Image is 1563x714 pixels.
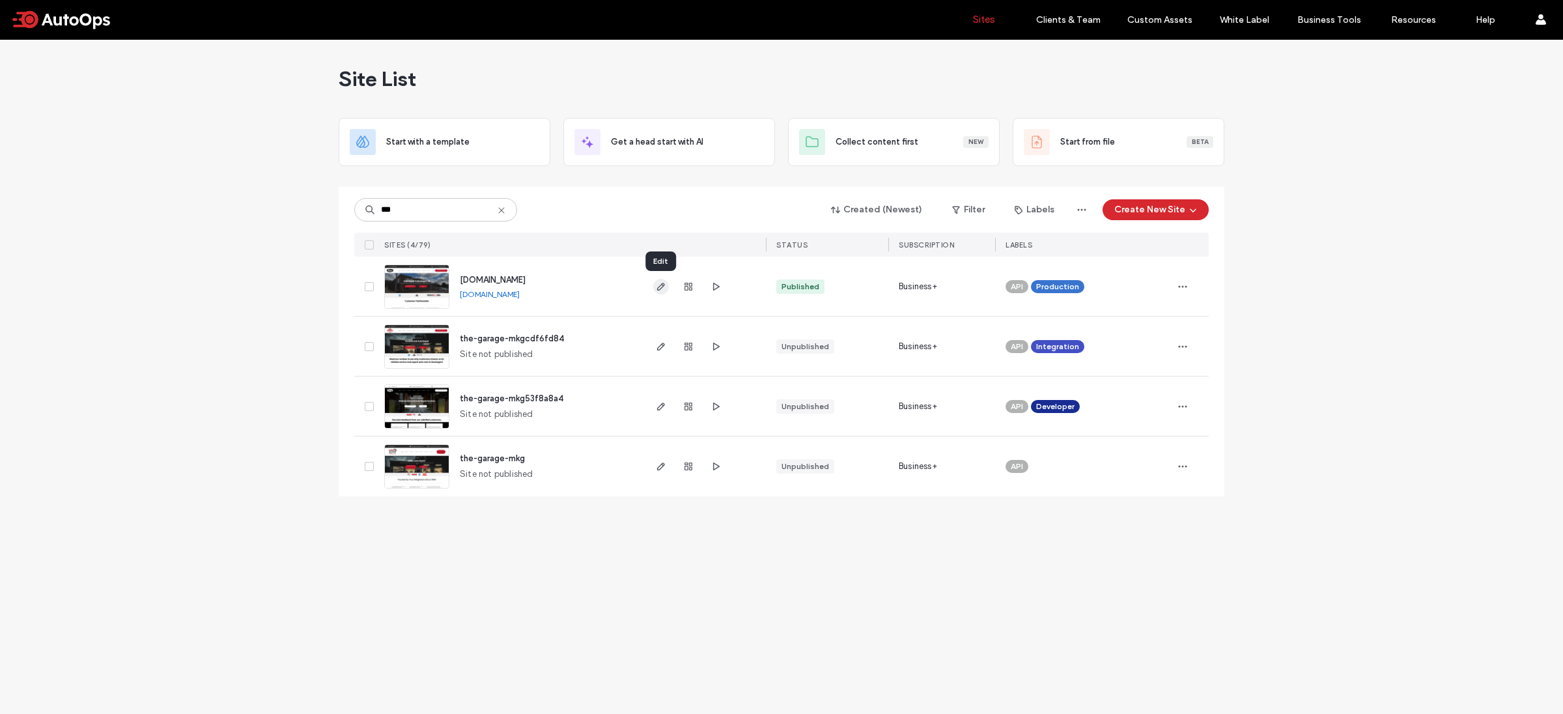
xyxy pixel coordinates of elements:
span: Production [1036,281,1079,293]
span: Site not published [460,468,533,481]
button: Filter [939,199,998,220]
span: API [1011,461,1023,472]
div: Get a head start with AI [563,118,775,166]
label: Clients & Team [1036,14,1101,25]
span: Start from file [1060,136,1115,149]
span: Integration [1036,341,1079,352]
label: Help [1476,14,1495,25]
span: SITES (4/79) [384,240,430,250]
span: Developer [1036,401,1075,412]
button: Labels [1003,199,1066,220]
div: Unpublished [781,341,829,352]
label: Custom Assets [1127,14,1192,25]
a: the-garage-mkgcdf6fd84 [460,334,564,343]
label: Sites [973,14,995,25]
div: New [963,136,989,148]
span: API [1011,281,1023,293]
span: LABELS [1006,240,1032,250]
button: Create New Site [1103,199,1209,220]
span: Collect content first [836,136,918,149]
span: Business+ [899,340,937,353]
span: Site not published [460,408,533,421]
span: Help [30,9,57,21]
span: Get a head start with AI [611,136,703,149]
span: API [1011,401,1023,412]
label: White Label [1220,14,1269,25]
div: Unpublished [781,401,829,412]
div: Published [781,281,819,293]
a: [DOMAIN_NAME] [460,289,520,299]
span: Start with a template [386,136,470,149]
span: API [1011,341,1023,352]
span: Business+ [899,460,937,473]
div: Start from fileBeta [1013,118,1224,166]
label: Business Tools [1297,14,1361,25]
span: Business+ [899,400,937,413]
div: Beta [1187,136,1213,148]
a: the-garage-mkg53f8a8a4 [460,393,563,403]
span: Site List [339,66,416,92]
button: Created (Newest) [820,199,934,220]
span: Business+ [899,280,937,293]
div: Start with a template [339,118,550,166]
div: Unpublished [781,461,829,472]
div: Collect content firstNew [788,118,1000,166]
label: Resources [1391,14,1436,25]
div: Edit [645,251,676,271]
span: SUBSCRIPTION [899,240,954,250]
a: the-garage-mkg [460,453,525,463]
span: Site not published [460,348,533,361]
span: STATUS [776,240,808,250]
a: [DOMAIN_NAME] [460,275,526,285]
